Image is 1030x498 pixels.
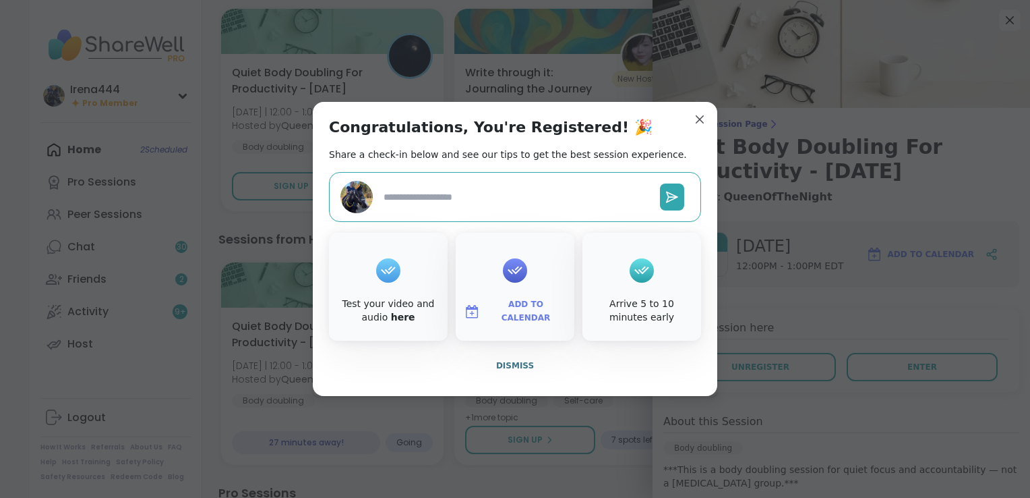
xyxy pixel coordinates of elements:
[391,312,415,323] a: here
[329,352,701,380] button: Dismiss
[458,298,572,326] button: Add to Calendar
[585,298,698,324] div: Arrive 5 to 10 minutes early
[496,361,534,370] span: Dismiss
[485,298,566,325] span: Add to Calendar
[329,118,653,137] h1: Congratulations, You're Registered! 🎉
[329,148,687,161] h2: Share a check-in below and see our tips to get the best session experience.
[332,298,445,324] div: Test your video and audio
[340,181,373,213] img: Irena444
[464,304,480,320] img: ShareWell Logomark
